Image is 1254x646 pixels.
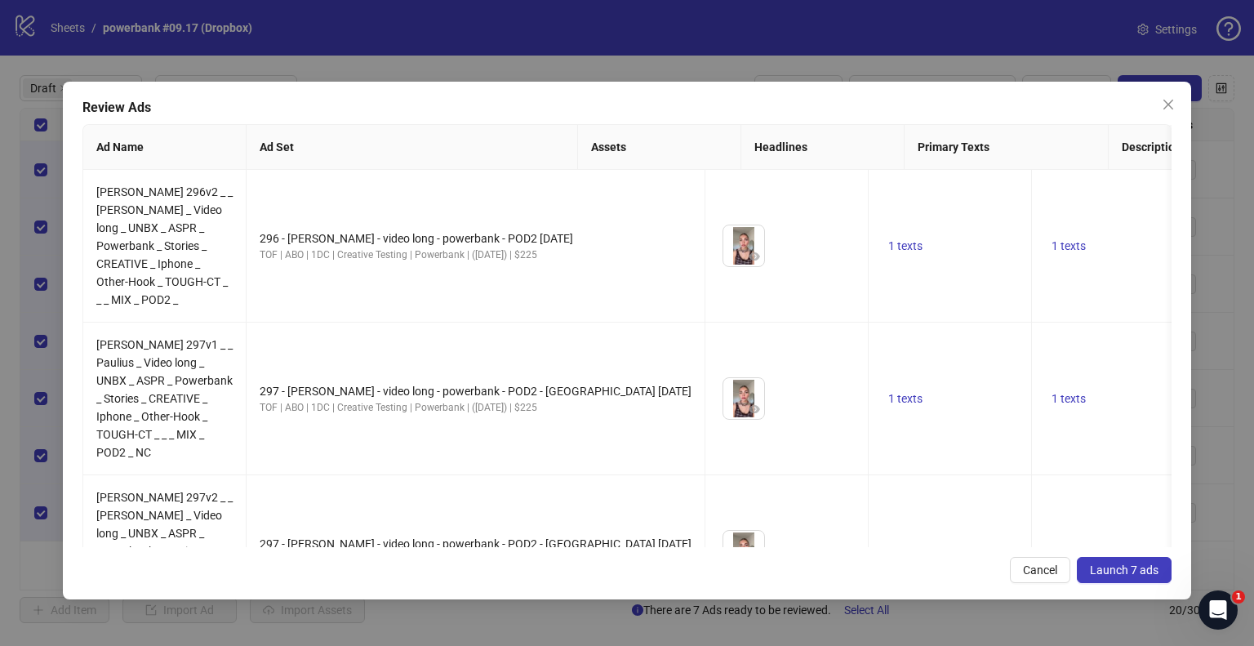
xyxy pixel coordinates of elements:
[723,378,764,419] img: Asset 1
[888,392,923,405] span: 1 texts
[1045,236,1092,256] button: 1 texts
[260,535,691,553] div: 297 - [PERSON_NAME] - video long - powerbank - POD2 - [GEOGRAPHIC_DATA] [DATE]
[82,98,1172,118] div: Review Ads
[247,125,578,170] th: Ad Set
[260,247,691,263] div: TOF | ABO | 1DC | Creative Testing | Powerbank | ([DATE]) | $225
[578,125,741,170] th: Assets
[723,531,764,572] img: Asset 1
[96,491,233,612] span: [PERSON_NAME] 297v2 _ _ [PERSON_NAME] _ Video long _ UNBX _ ASPR _ Powerbank _ Stories _ CREATIVE...
[741,125,905,170] th: Headlines
[1232,590,1245,604] span: 1
[1010,557,1070,583] button: Cancel
[96,338,233,459] span: [PERSON_NAME] 297v1 _ _ Paulius _ Video long _ UNBX _ ASPR _ Powerbank _ Stories _ CREATIVE _ Iph...
[882,236,929,256] button: 1 texts
[723,225,764,266] img: Asset 1
[1045,389,1092,408] button: 1 texts
[905,125,1109,170] th: Primary Texts
[96,185,233,306] span: [PERSON_NAME] 296v2 _ _ [PERSON_NAME] _ Video long _ UNBX _ ASPR _ Powerbank _ Stories _ CREATIVE...
[1077,557,1172,583] button: Launch 7 ads
[1052,545,1086,558] span: 1 texts
[882,389,929,408] button: 1 texts
[1052,239,1086,252] span: 1 texts
[749,403,760,415] span: eye
[749,251,760,262] span: eye
[1023,564,1057,577] span: Cancel
[260,229,691,247] div: 296 - [PERSON_NAME] - video long - powerbank - POD2 [DATE]
[888,545,923,558] span: 1 texts
[1090,564,1158,577] span: Launch 7 ads
[1162,98,1175,111] span: close
[260,400,691,416] div: TOF | ABO | 1DC | Creative Testing | Powerbank | ([DATE]) | $225
[260,382,691,400] div: 297 - [PERSON_NAME] - video long - powerbank - POD2 - [GEOGRAPHIC_DATA] [DATE]
[745,399,764,419] button: Preview
[1198,590,1238,630] iframe: Intercom live chat
[745,247,764,266] button: Preview
[83,125,247,170] th: Ad Name
[888,239,923,252] span: 1 texts
[1045,541,1092,561] button: 1 texts
[1052,392,1086,405] span: 1 texts
[1155,91,1181,118] button: Close
[882,541,929,561] button: 1 texts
